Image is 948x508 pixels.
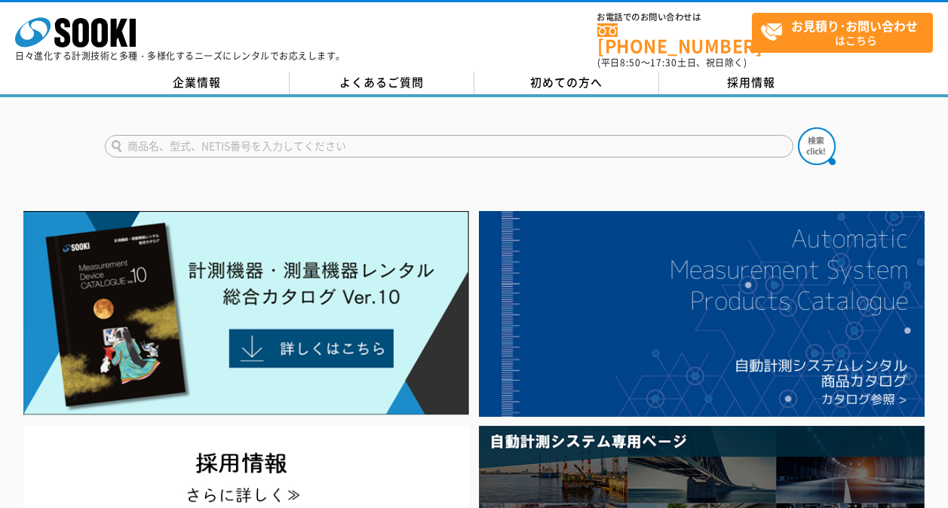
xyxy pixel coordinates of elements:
[798,127,836,165] img: btn_search.png
[597,23,752,54] a: [PHONE_NUMBER]
[15,51,345,60] p: 日々進化する計測技術と多種・多様化するニーズにレンタルでお応えします。
[620,56,641,69] span: 8:50
[760,14,932,51] span: はこちら
[105,135,793,158] input: 商品名、型式、NETIS番号を入力してください
[23,211,469,415] img: Catalog Ver10
[650,56,677,69] span: 17:30
[105,72,290,94] a: 企業情報
[597,13,752,22] span: お電話でのお問い合わせは
[791,17,918,35] strong: お見積り･お問い合わせ
[479,211,925,417] img: 自動計測システムカタログ
[597,56,747,69] span: (平日 ～ 土日、祝日除く)
[530,74,603,90] span: 初めての方へ
[474,72,659,94] a: 初めての方へ
[290,72,474,94] a: よくあるご質問
[752,13,933,53] a: お見積り･お問い合わせはこちら
[659,72,844,94] a: 採用情報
